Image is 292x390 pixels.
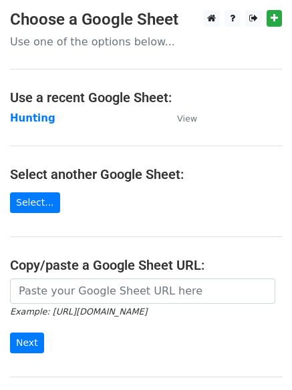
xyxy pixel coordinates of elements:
[10,89,282,106] h4: Use a recent Google Sheet:
[10,35,282,49] p: Use one of the options below...
[10,257,282,273] h4: Copy/paste a Google Sheet URL:
[10,307,147,317] small: Example: [URL][DOMAIN_NAME]
[164,112,197,124] a: View
[10,166,282,182] h4: Select another Google Sheet:
[10,333,44,353] input: Next
[177,114,197,124] small: View
[10,10,282,29] h3: Choose a Google Sheet
[10,192,60,213] a: Select...
[10,112,55,124] a: Hunting
[10,278,275,304] input: Paste your Google Sheet URL here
